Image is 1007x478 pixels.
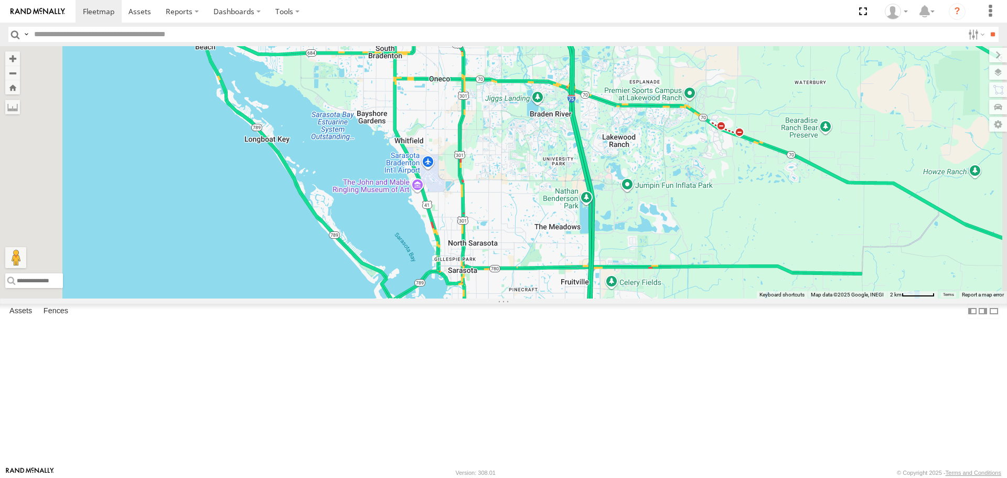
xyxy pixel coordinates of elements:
a: Report a map error [962,292,1004,298]
span: Map data ©2025 Google, INEGI [811,292,884,298]
div: Jerry Dewberry [881,4,912,19]
label: Dock Summary Table to the Right [978,304,988,319]
i: ? [949,3,966,20]
button: Keyboard shortcuts [759,291,805,299]
label: Map Settings [989,117,1007,132]
a: Terms and Conditions [946,470,1001,476]
label: Search Filter Options [964,27,987,42]
label: Assets [4,304,37,319]
label: Measure [5,100,20,114]
button: Drag Pegman onto the map to open Street View [5,247,26,268]
img: rand-logo.svg [10,8,65,15]
label: Fences [38,304,73,319]
a: Terms (opens in new tab) [943,292,954,296]
label: Dock Summary Table to the Left [967,304,978,319]
label: Search Query [22,27,30,42]
button: Zoom out [5,66,20,80]
button: Zoom in [5,51,20,66]
a: Visit our Website [6,468,54,478]
label: Hide Summary Table [989,304,999,319]
div: © Copyright 2025 - [897,470,1001,476]
div: Version: 308.01 [456,470,496,476]
button: Zoom Home [5,80,20,94]
button: Map Scale: 2 km per 59 pixels [887,291,938,299]
span: 2 km [890,292,902,298]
